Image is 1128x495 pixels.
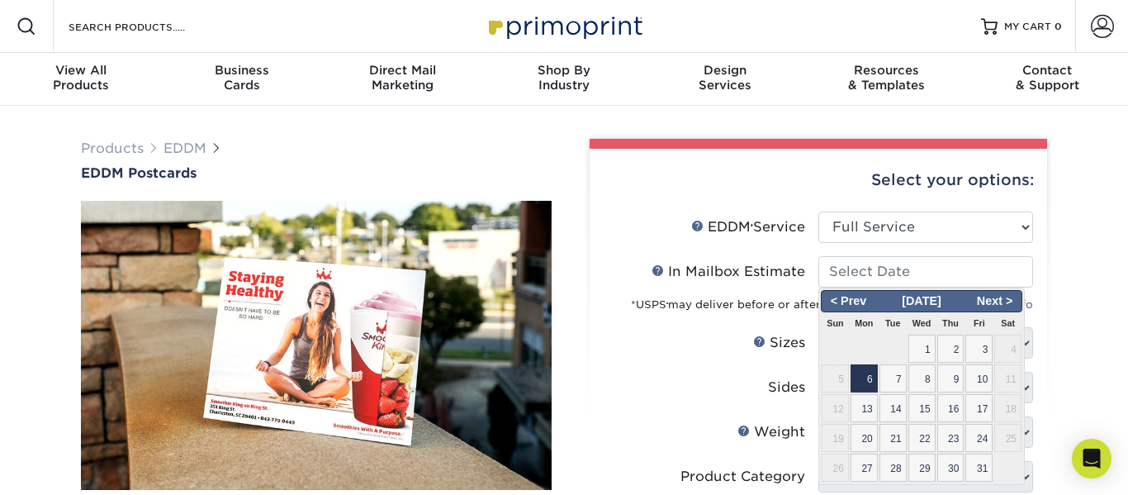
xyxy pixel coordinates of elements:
[631,298,1033,311] small: *USPS may deliver before or after the target estimate
[806,63,967,93] div: & Templates
[161,63,322,93] div: Cards
[908,424,936,452] span: 22
[994,394,1021,422] span: 18
[1072,439,1111,478] div: Open Intercom Messenger
[967,63,1128,93] div: & Support
[965,454,993,482] span: 31
[965,424,993,452] span: 24
[879,364,907,393] span: 7
[1004,20,1051,34] span: MY CART
[851,454,878,482] span: 27
[937,335,964,363] span: 2
[81,165,197,181] span: EDDM Postcards
[937,394,964,422] span: 16
[879,454,907,482] span: 28
[822,394,849,422] span: 12
[753,333,805,353] div: Sizes
[645,63,806,78] span: Design
[481,8,647,44] img: Primoprint
[322,53,483,106] a: Direct MailMarketing
[879,424,907,452] span: 21
[161,63,322,78] span: Business
[806,53,967,106] a: Resources& Templates
[822,454,849,482] span: 26
[164,140,206,156] a: EDDM
[161,53,322,106] a: BusinessCards
[322,63,483,93] div: Marketing
[818,256,1033,288] input: Select Date
[822,364,849,393] span: 5
[965,364,993,393] span: 10
[822,424,849,452] span: 19
[483,63,644,93] div: Industry
[851,394,878,422] span: 13
[993,312,1022,334] th: Sat
[969,293,1020,311] span: Next >
[821,312,850,334] th: Sun
[645,63,806,93] div: Services
[81,140,144,156] a: Products
[652,262,805,282] div: In Mailbox Estimate
[768,378,805,397] div: Sides
[645,53,806,106] a: DesignServices
[994,335,1021,363] span: 4
[1055,21,1062,32] span: 0
[737,422,805,442] div: Weight
[967,53,1128,106] a: Contact& Support
[967,63,1128,78] span: Contact
[67,17,228,36] input: SEARCH PRODUCTS.....
[483,63,644,78] span: Shop By
[806,63,967,78] span: Resources
[691,217,805,237] div: EDDM Service
[965,394,993,422] span: 17
[908,394,936,422] span: 15
[680,467,805,487] div: Product Category
[851,424,878,452] span: 20
[603,149,1034,212] div: Select your options:
[908,335,936,363] span: 1
[483,53,644,106] a: Shop ByIndustry
[937,424,964,452] span: 23
[965,335,993,363] span: 3
[936,312,965,334] th: Thu
[879,312,908,334] th: Tue
[851,364,878,393] span: 6
[994,424,1021,452] span: 25
[850,312,879,334] th: Mon
[751,223,753,230] sup: ®
[81,165,552,181] a: EDDM Postcards
[994,364,1021,393] span: 11
[908,364,936,393] span: 8
[908,312,936,334] th: Wed
[937,364,964,393] span: 9
[937,454,964,482] span: 30
[908,454,936,482] span: 29
[823,293,874,311] span: < Prev
[896,294,947,307] span: [DATE]
[666,302,668,307] sup: ®
[879,394,907,422] span: 14
[322,63,483,78] span: Direct Mail
[964,312,993,334] th: Fri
